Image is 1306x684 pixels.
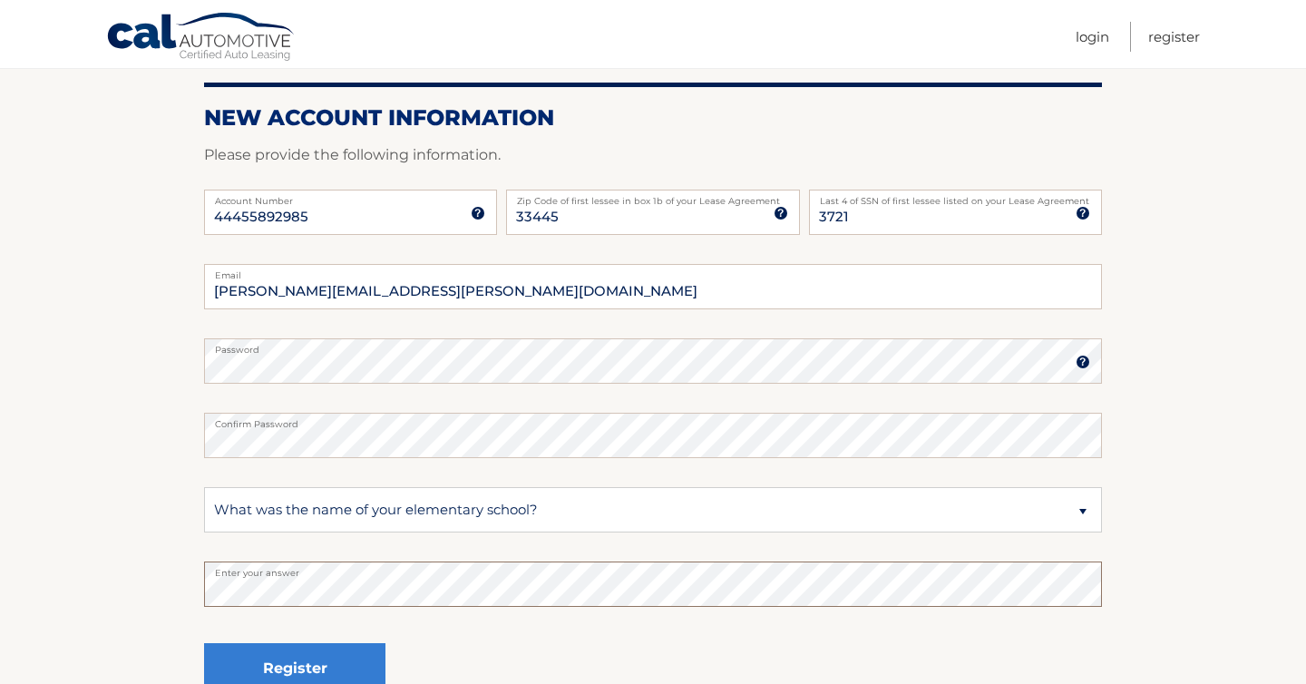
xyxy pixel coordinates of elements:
[204,413,1102,427] label: Confirm Password
[809,190,1102,204] label: Last 4 of SSN of first lessee listed on your Lease Agreement
[204,190,497,235] input: Account Number
[204,190,497,204] label: Account Number
[204,562,1102,576] label: Enter your answer
[1076,206,1090,220] img: tooltip.svg
[106,12,297,64] a: Cal Automotive
[204,264,1102,309] input: Email
[204,264,1102,278] label: Email
[204,142,1102,168] p: Please provide the following information.
[204,338,1102,353] label: Password
[774,206,788,220] img: tooltip.svg
[809,190,1102,235] input: SSN or EIN (last 4 digits only)
[506,190,799,235] input: Zip Code
[471,206,485,220] img: tooltip.svg
[1076,22,1109,52] a: Login
[506,190,799,204] label: Zip Code of first lessee in box 1b of your Lease Agreement
[204,104,1102,132] h2: New Account Information
[1076,355,1090,369] img: tooltip.svg
[1148,22,1200,52] a: Register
